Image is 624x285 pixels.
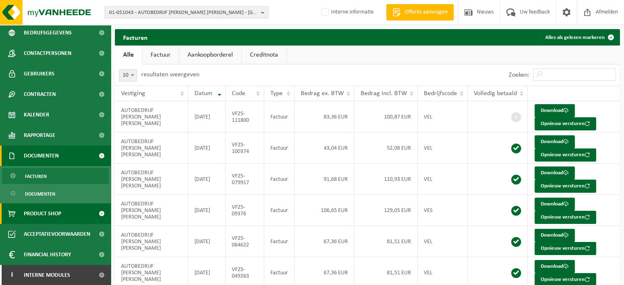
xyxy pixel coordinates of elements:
[119,69,137,82] span: 10
[115,195,188,226] td: AUTOBEDRIJF [PERSON_NAME] [PERSON_NAME]
[509,72,529,78] label: Zoeken:
[141,71,199,78] label: resultaten weergeven
[105,6,269,18] button: 01-051043 - AUTOBEDRIJF [PERSON_NAME] [PERSON_NAME] - [GEOGRAPHIC_DATA][PERSON_NAME]
[474,90,517,97] span: Volledig betaald
[121,90,145,97] span: Vestiging
[226,164,264,195] td: VF25-079917
[24,23,72,43] span: Bedrijfsgegevens
[115,101,188,132] td: AUTOBEDRIJF [PERSON_NAME] [PERSON_NAME]
[226,101,264,132] td: VF25-111800
[24,105,49,125] span: Kalender
[25,186,55,202] span: Documenten
[232,90,245,97] span: Code
[418,101,468,132] td: VEL
[301,90,344,97] span: Bedrag ex. BTW
[264,164,295,195] td: Factuur
[188,164,226,195] td: [DATE]
[270,90,283,97] span: Type
[264,132,295,164] td: Factuur
[354,164,418,195] td: 110,93 EUR
[535,242,596,255] button: Opnieuw versturen
[115,46,142,64] a: Alle
[535,198,575,211] a: Download
[386,4,454,21] a: Offerte aanvragen
[115,164,188,195] td: AUTOBEDRIJF [PERSON_NAME] [PERSON_NAME]
[418,132,468,164] td: VEL
[424,90,457,97] span: Bedrijfscode
[24,224,90,244] span: Acceptatievoorwaarden
[354,101,418,132] td: 100,87 EUR
[535,148,596,162] button: Opnieuw versturen
[109,7,258,19] span: 01-051043 - AUTOBEDRIJF [PERSON_NAME] [PERSON_NAME] - [GEOGRAPHIC_DATA][PERSON_NAME]
[24,84,56,105] span: Contracten
[535,229,575,242] a: Download
[24,203,61,224] span: Product Shop
[194,90,213,97] span: Datum
[418,164,468,195] td: VEL
[115,226,188,257] td: AUTOBEDRIJF [PERSON_NAME] [PERSON_NAME]
[539,29,619,46] button: Alles als gelezen markeren
[115,29,156,45] h2: Facturen
[403,8,450,16] span: Offerte aanvragen
[418,195,468,226] td: VES
[115,132,188,164] td: AUTOBEDRIJF [PERSON_NAME] [PERSON_NAME]
[264,101,295,132] td: Factuur
[25,169,47,184] span: Facturen
[24,43,71,64] span: Contactpersonen
[24,244,71,265] span: Financial History
[354,132,418,164] td: 52,08 EUR
[264,226,295,257] td: Factuur
[295,101,354,132] td: 83,36 EUR
[119,70,137,81] span: 10
[535,135,575,148] a: Download
[535,166,575,180] a: Download
[320,6,374,18] label: Interne informatie
[295,195,354,226] td: 106,65 EUR
[535,117,596,130] button: Opnieuw versturen
[295,226,354,257] td: 67,36 EUR
[535,180,596,193] button: Opnieuw versturen
[2,168,109,184] a: Facturen
[418,226,468,257] td: VEL
[535,211,596,224] button: Opnieuw versturen
[361,90,407,97] span: Bedrag incl. BTW
[295,164,354,195] td: 91,68 EUR
[188,226,226,257] td: [DATE]
[24,146,59,166] span: Documenten
[242,46,286,64] a: Creditnota
[188,132,226,164] td: [DATE]
[226,132,264,164] td: VF25-100374
[226,226,264,257] td: VF25-064622
[535,260,575,273] a: Download
[354,226,418,257] td: 81,51 EUR
[188,101,226,132] td: [DATE]
[179,46,241,64] a: Aankoopborderel
[142,46,179,64] a: Factuur
[188,195,226,226] td: [DATE]
[264,195,295,226] td: Factuur
[24,125,55,146] span: Rapportage
[354,195,418,226] td: 129,05 EUR
[535,104,575,117] a: Download
[295,132,354,164] td: 43,04 EUR
[24,64,55,84] span: Gebruikers
[2,186,109,201] a: Documenten
[226,195,264,226] td: VF25-09376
